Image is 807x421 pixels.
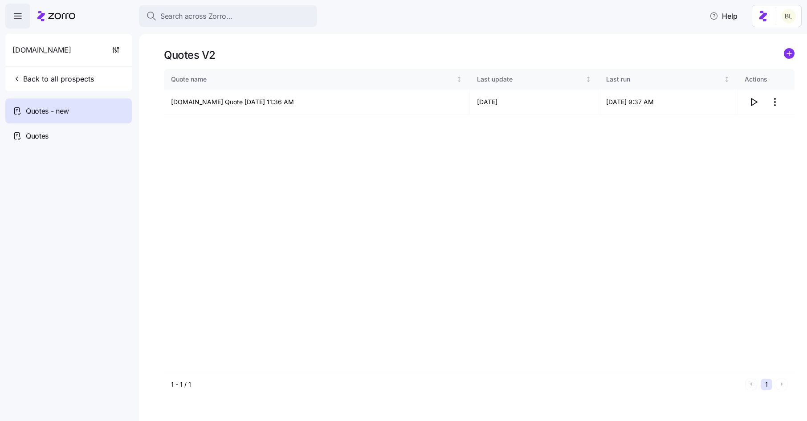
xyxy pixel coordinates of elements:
span: Quotes [26,131,49,142]
td: [DATE] [470,90,599,115]
div: Not sorted [585,76,591,82]
button: Help [702,7,745,25]
div: Last run [606,74,722,84]
div: Not sorted [724,76,730,82]
button: Search across Zorro... [139,5,317,27]
div: Actions [745,74,787,84]
div: 1 - 1 / 1 [171,380,742,389]
span: Search across Zorro... [160,11,232,22]
a: add icon [784,48,795,62]
div: Quote name [171,74,454,84]
th: Last runNot sorted [599,69,738,90]
span: Help [709,11,738,21]
td: [DATE] 9:37 AM [599,90,738,115]
td: [DOMAIN_NAME] Quote [DATE] 11:36 AM [164,90,470,115]
img: 2fabda6663eee7a9d0b710c60bc473af [782,9,796,23]
div: Not sorted [456,76,462,82]
th: Quote nameNot sorted [164,69,470,90]
h1: Quotes V2 [164,48,216,62]
button: Next page [776,379,787,390]
button: Back to all prospects [9,70,98,88]
span: [DOMAIN_NAME] [12,45,71,56]
div: Last update [477,74,584,84]
a: Quotes [5,123,132,148]
th: Last updateNot sorted [470,69,599,90]
svg: add icon [784,48,795,59]
span: Quotes - new [26,106,69,117]
button: Previous page [746,379,757,390]
button: 1 [761,379,772,390]
span: Back to all prospects [12,74,94,84]
a: Quotes - new [5,98,132,123]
